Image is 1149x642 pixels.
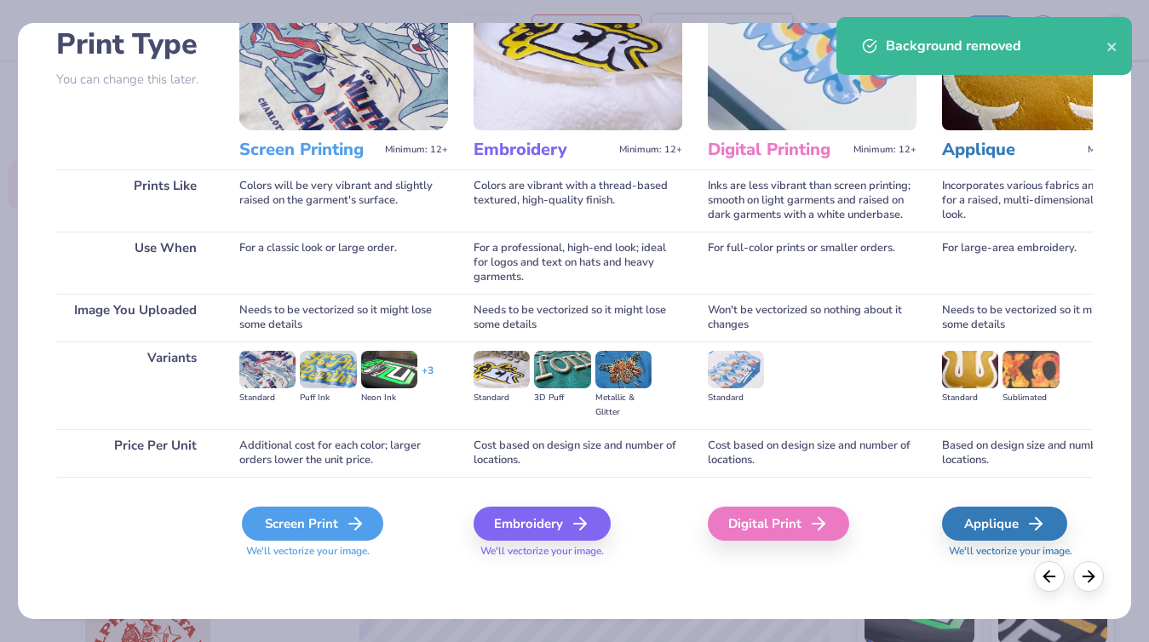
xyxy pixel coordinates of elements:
img: Standard [474,351,530,388]
div: Neon Ink [361,391,417,405]
div: Cost based on design size and number of locations. [708,429,916,477]
img: 3D Puff [534,351,590,388]
div: Cost based on design size and number of locations. [474,429,682,477]
h3: Screen Printing [239,139,378,161]
div: Colors are vibrant with a thread-based textured, high-quality finish. [474,169,682,232]
div: Puff Ink [300,391,356,405]
div: Use When [56,232,214,294]
span: We'll vectorize your image. [474,544,682,559]
div: Won't be vectorized so nothing about it changes [708,294,916,341]
img: Standard [239,351,296,388]
div: Standard [239,391,296,405]
div: For a professional, high-end look; ideal for logos and text on hats and heavy garments. [474,232,682,294]
div: Standard [942,391,998,405]
div: Price Per Unit [56,429,214,477]
img: Standard [942,351,998,388]
p: You can change this later. [56,72,214,87]
div: Variants [56,341,214,429]
span: We'll vectorize your image. [239,544,448,559]
div: 3D Puff [534,391,590,405]
span: Minimum: 12+ [385,144,448,156]
div: Inks are less vibrant than screen printing; smooth on light garments and raised on dark garments ... [708,169,916,232]
div: + 3 [422,364,434,393]
div: Additional cost for each color; larger orders lower the unit price. [239,429,448,477]
div: Needs to be vectorized so it might lose some details [474,294,682,341]
div: Standard [708,391,764,405]
span: Minimum: 12+ [619,144,682,156]
img: Standard [708,351,764,388]
img: Puff Ink [300,351,356,388]
div: Standard [474,391,530,405]
div: Background removed [886,36,1106,56]
div: Colors will be very vibrant and slightly raised on the garment's surface. [239,169,448,232]
div: Image You Uploaded [56,294,214,341]
div: Digital Print [708,507,849,541]
h3: Digital Printing [708,139,847,161]
button: close [1106,36,1118,56]
h3: Applique [942,139,1081,161]
div: Embroidery [474,507,611,541]
img: Sublimated [1003,351,1059,388]
h3: Embroidery [474,139,612,161]
div: For full-color prints or smaller orders. [708,232,916,294]
div: Prints Like [56,169,214,232]
div: Needs to be vectorized so it might lose some details [239,294,448,341]
div: Sublimated [1003,391,1059,405]
div: Applique [942,507,1067,541]
div: Metallic & Glitter [595,391,652,420]
div: For a classic look or large order. [239,232,448,294]
img: Metallic & Glitter [595,351,652,388]
span: Minimum: 12+ [853,144,916,156]
img: Neon Ink [361,351,417,388]
div: Screen Print [242,507,383,541]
